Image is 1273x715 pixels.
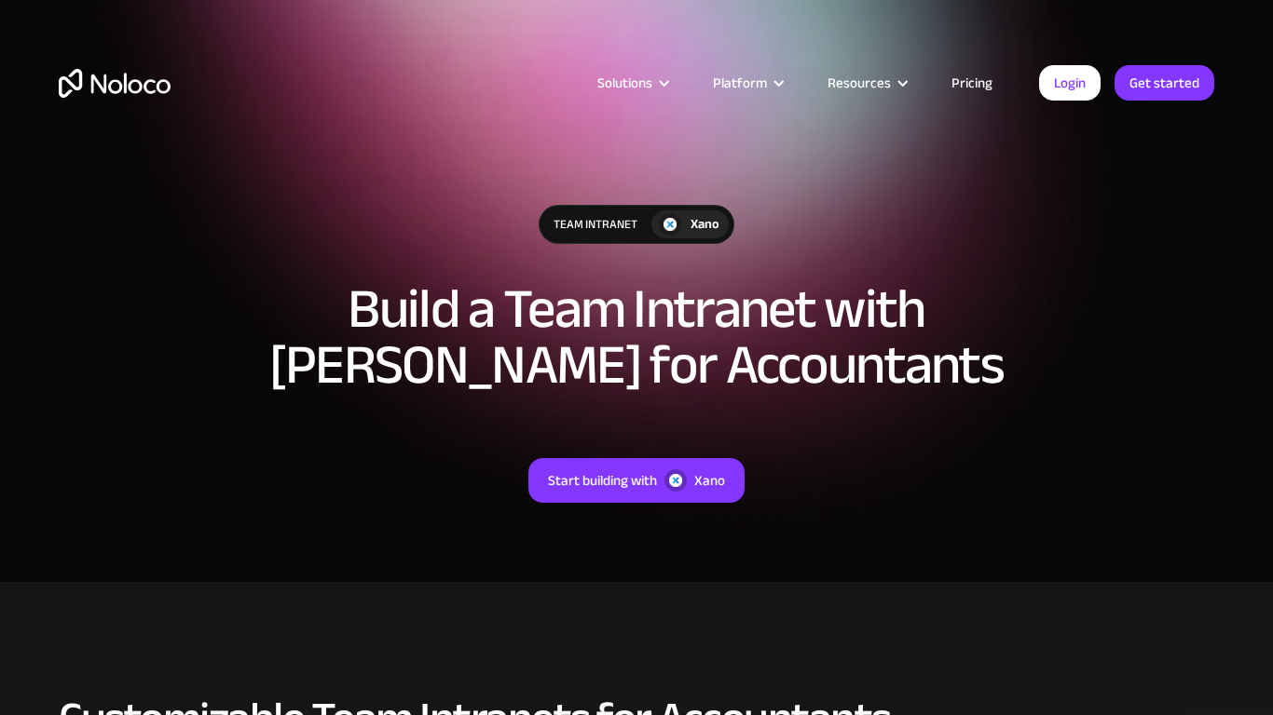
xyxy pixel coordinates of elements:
div: Xano [691,214,719,235]
div: Solutions [574,71,690,95]
a: home [59,69,171,98]
a: Login [1039,65,1101,101]
div: Xano [694,468,725,492]
div: Platform [713,71,767,95]
div: Start building with [548,468,657,492]
a: Start building withXano [528,458,745,503]
div: Resources [804,71,928,95]
div: Resources [828,71,891,95]
div: Team Intranet [540,206,651,243]
div: Solutions [597,71,652,95]
a: Pricing [928,71,1016,95]
h1: Build a Team Intranet with [PERSON_NAME] for Accountants [217,281,1056,393]
div: Platform [690,71,804,95]
a: Get started [1115,65,1214,101]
